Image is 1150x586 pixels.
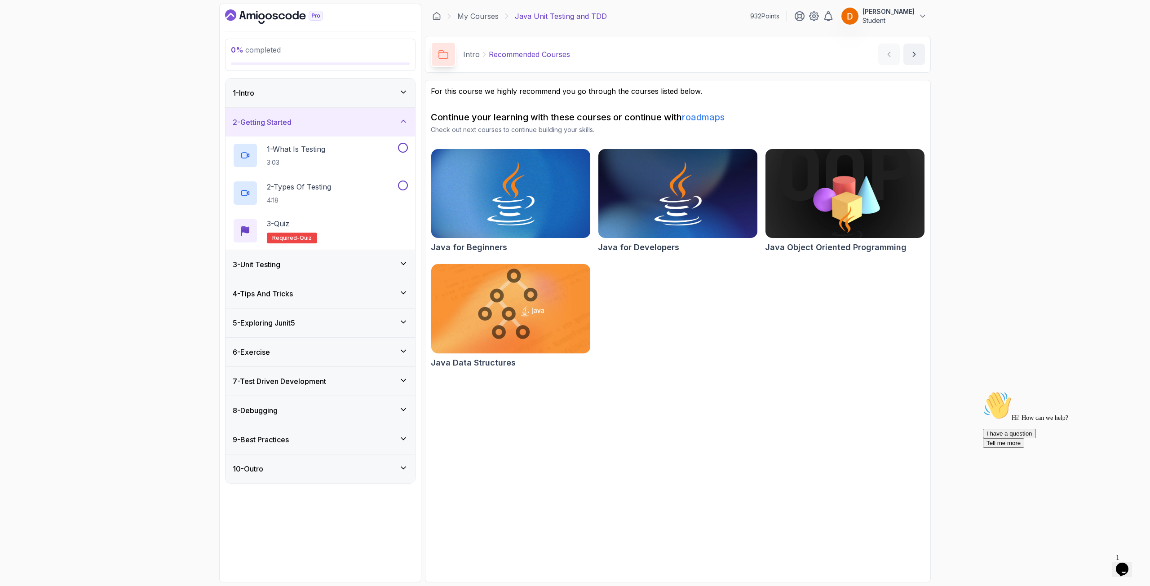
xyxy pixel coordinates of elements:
[233,434,289,445] h3: 9 - Best Practices
[4,4,32,32] img: :wave:
[979,388,1141,546] iframe: chat widget
[233,405,278,416] h3: 8 - Debugging
[233,88,254,98] h3: 1 - Intro
[878,44,900,65] button: previous content
[765,149,924,238] img: Java Object Oriented Programming card
[233,218,408,243] button: 3-QuizRequired-quiz
[226,454,415,483] button: 10-Outro
[233,181,408,206] button: 2-Types Of Testing4:18
[233,259,280,270] h3: 3 - Unit Testing
[457,11,499,22] a: My Courses
[226,79,415,107] button: 1-Intro
[682,112,725,123] a: roadmaps
[1112,550,1141,577] iframe: chat widget
[598,149,757,238] img: Java for Developers card
[226,396,415,425] button: 8-Debugging
[432,12,441,21] a: Dashboard
[862,7,915,16] p: [PERSON_NAME]
[4,27,89,34] span: Hi! How can we help?
[267,218,289,229] p: 3 - Quiz
[431,149,591,254] a: Java for Beginners cardJava for Beginners
[300,234,312,242] span: quiz
[267,158,325,167] p: 3:03
[267,196,331,205] p: 4:18
[233,347,270,357] h3: 6 - Exercise
[431,86,925,97] p: For this course we highly recommend you go through the courses listed below.
[233,317,295,328] h3: 5 - Exploring Junit5
[431,264,591,369] a: Java Data Structures cardJava Data Structures
[226,279,415,308] button: 4-Tips And Tricks
[431,357,516,369] h2: Java Data Structures
[225,9,344,24] a: Dashboard
[431,111,925,123] h2: Continue your learning with these courses or continue with
[489,49,570,60] p: Recommended Courses
[226,250,415,279] button: 3-Unit Testing
[598,149,758,254] a: Java for Developers cardJava for Developers
[598,241,679,254] h2: Java for Developers
[4,4,165,60] div: 👋Hi! How can we help?I have a questionTell me more
[233,117,292,128] h3: 2 - Getting Started
[431,241,507,254] h2: Java for Beginners
[226,108,415,137] button: 2-Getting Started
[765,149,925,254] a: Java Object Oriented Programming cardJava Object Oriented Programming
[267,144,325,154] p: 1 - What Is Testing
[231,45,243,54] span: 0 %
[515,11,607,22] p: Java Unit Testing and TDD
[765,241,907,254] h2: Java Object Oriented Programming
[233,463,263,474] h3: 10 - Outro
[233,288,293,299] h3: 4 - Tips And Tricks
[431,264,590,353] img: Java Data Structures card
[233,143,408,168] button: 1-What Is Testing3:03
[226,338,415,366] button: 6-Exercise
[4,41,57,51] button: I have a question
[463,49,480,60] p: Intro
[903,44,925,65] button: next content
[272,234,300,242] span: Required-
[233,376,326,387] h3: 7 - Test Driven Development
[231,45,281,54] span: completed
[841,8,858,25] img: user profile image
[267,181,331,192] p: 2 - Types Of Testing
[4,51,45,60] button: Tell me more
[862,16,915,25] p: Student
[431,125,925,134] p: Check out next courses to continue building your skills.
[226,425,415,454] button: 9-Best Practices
[841,7,927,25] button: user profile image[PERSON_NAME]Student
[750,12,779,21] p: 932 Points
[226,367,415,396] button: 7-Test Driven Development
[431,149,590,238] img: Java for Beginners card
[226,308,415,337] button: 5-Exploring Junit5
